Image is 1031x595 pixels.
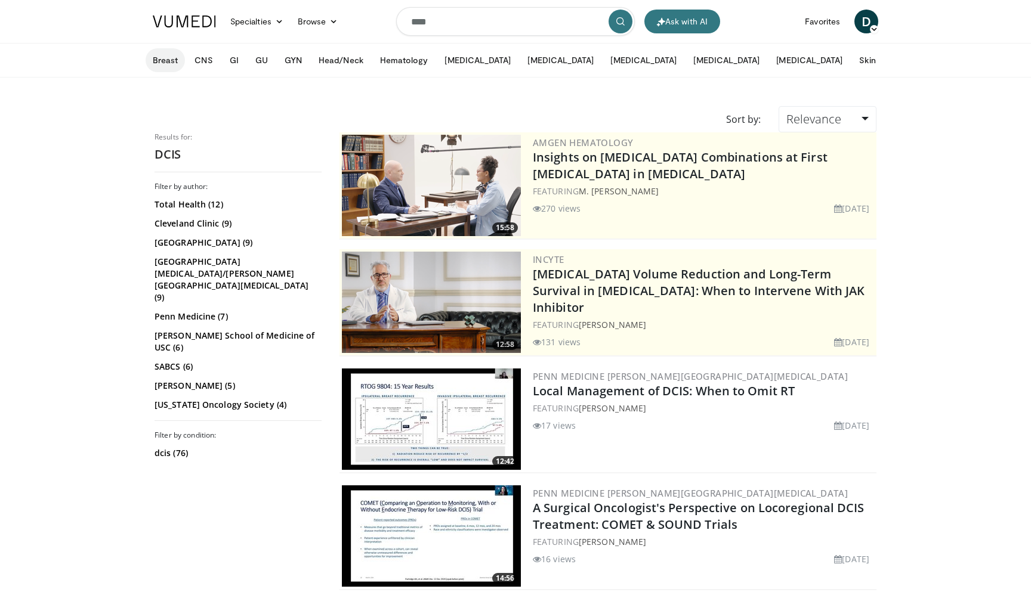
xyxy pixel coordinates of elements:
h3: Filter by condition: [155,430,322,440]
h2: DCIS [155,147,322,162]
div: FEATURING [533,318,874,331]
img: 22c5337f-668f-4ee8-8cd5-37ede12e5f9d.300x170_q85_crop-smart_upscale.jpg [342,368,521,470]
button: [MEDICAL_DATA] [520,48,601,72]
a: [PERSON_NAME] School of Medicine of USC (6) [155,330,319,354]
a: [GEOGRAPHIC_DATA][MEDICAL_DATA]/[PERSON_NAME][GEOGRAPHIC_DATA][MEDICAL_DATA] (9) [155,256,319,303]
a: Favorites [798,10,847,33]
input: Search topics, interventions [396,7,635,36]
a: Specialties [223,10,291,33]
div: FEATURING [533,402,874,414]
button: GYN [277,48,309,72]
button: [MEDICAL_DATA] [686,48,767,72]
img: 09e75c60-71c1-4edb-bf96-7bb62154b077.300x170_q85_crop-smart_upscale.jpg [342,485,521,587]
h3: Filter by author: [155,182,322,191]
img: VuMedi Logo [153,16,216,27]
a: D [854,10,878,33]
li: [DATE] [834,419,869,432]
span: 15:58 [492,222,518,233]
a: A Surgical Oncologist's Perspective on Locoregional DCIS Treatment: COMET & SOUND Trials [533,500,865,532]
li: 131 views [533,336,581,348]
span: 14:56 [492,573,518,584]
p: Results for: [155,132,322,142]
div: Sort by: [717,106,770,132]
a: [PERSON_NAME] [579,319,646,330]
div: FEATURING [533,185,874,197]
a: [GEOGRAPHIC_DATA] (9) [155,237,319,249]
span: 12:42 [492,456,518,467]
button: [MEDICAL_DATA] [769,48,850,72]
a: Cleveland Clinic (9) [155,218,319,230]
button: Hematology [373,48,436,72]
a: SABCS (6) [155,361,319,373]
a: 15:58 [342,135,521,236]
a: [MEDICAL_DATA] (51) [155,466,319,478]
li: 17 views [533,419,576,432]
button: [MEDICAL_DATA] [437,48,518,72]
a: [PERSON_NAME] (5) [155,380,319,392]
li: 270 views [533,202,581,215]
li: 16 views [533,553,576,565]
a: Amgen Hematology [533,137,633,148]
button: GU [248,48,275,72]
button: Head/Neck [311,48,371,72]
a: Penn Medicine (7) [155,311,319,323]
button: Skin [852,48,882,72]
div: FEATURING [533,535,874,548]
img: 7350bff6-2067-41fe-9408-af54c6d3e836.png.300x170_q85_crop-smart_upscale.png [342,252,521,353]
a: 12:42 [342,368,521,470]
a: Relevance [779,106,876,132]
a: Local Management of DCIS: When to Omit RT [533,383,795,399]
a: 12:58 [342,252,521,353]
img: 9d2930a7-d6f2-468a-930e-ee4a3f7aed3e.png.300x170_q85_crop-smart_upscale.png [342,135,521,236]
a: Total Health (12) [155,199,319,210]
a: Browse [291,10,345,33]
a: M. [PERSON_NAME] [579,185,659,197]
button: [MEDICAL_DATA] [603,48,684,72]
button: Breast [146,48,185,72]
a: dcis (76) [155,447,319,459]
a: [PERSON_NAME] [579,402,646,414]
li: [DATE] [834,553,869,565]
button: Ask with AI [644,10,720,33]
a: Penn Medicine [PERSON_NAME][GEOGRAPHIC_DATA][MEDICAL_DATA] [533,370,848,382]
span: 12:58 [492,339,518,350]
a: Incyte [533,253,564,265]
a: Insights on [MEDICAL_DATA] Combinations at First [MEDICAL_DATA] in [MEDICAL_DATA] [533,149,828,182]
button: CNS [187,48,220,72]
button: GI [223,48,246,72]
a: Penn Medicine [PERSON_NAME][GEOGRAPHIC_DATA][MEDICAL_DATA] [533,487,848,499]
a: [MEDICAL_DATA] Volume Reduction and Long-Term Survival in [MEDICAL_DATA]: When to Intervene With ... [533,266,865,315]
a: [US_STATE] Oncology Society (4) [155,399,319,411]
a: 14:56 [342,485,521,587]
li: [DATE] [834,336,869,348]
li: [DATE] [834,202,869,215]
span: Relevance [786,111,841,127]
a: [PERSON_NAME] [579,536,646,547]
